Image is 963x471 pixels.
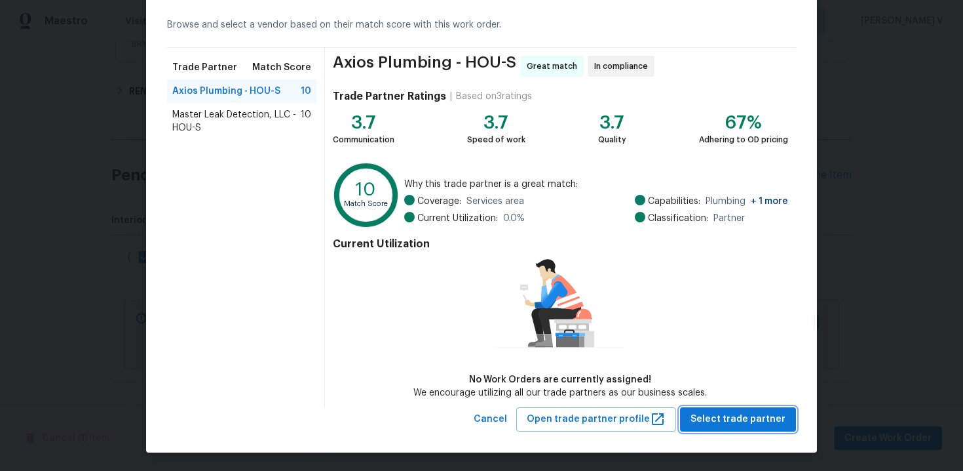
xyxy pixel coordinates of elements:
[333,116,394,129] div: 3.7
[516,407,676,432] button: Open trade partner profile
[503,212,525,225] span: 0.0 %
[466,195,524,208] span: Services area
[598,133,626,146] div: Quality
[413,373,707,386] div: No Work Orders are currently assigned!
[417,212,498,225] span: Current Utilization:
[301,108,311,134] span: 10
[413,386,707,399] div: We encourage utilizing all our trade partners as our business scales.
[417,195,461,208] span: Coverage:
[344,200,388,207] text: Match Score
[404,178,788,191] span: Why this trade partner is a great match:
[467,133,525,146] div: Speed of work
[446,90,456,103] div: |
[467,116,525,129] div: 3.7
[648,212,708,225] span: Classification:
[751,197,788,206] span: + 1 more
[706,195,788,208] span: Plumbing
[456,90,532,103] div: Based on 3 ratings
[333,133,394,146] div: Communication
[172,85,280,98] span: Axios Plumbing - HOU-S
[172,61,237,74] span: Trade Partner
[356,180,376,199] text: 10
[527,411,666,428] span: Open trade partner profile
[333,237,788,251] h4: Current Utilization
[699,116,788,129] div: 67%
[301,85,311,98] span: 10
[648,195,700,208] span: Capabilities:
[598,116,626,129] div: 3.7
[474,411,507,428] span: Cancel
[699,133,788,146] div: Adhering to OD pricing
[333,90,446,103] h4: Trade Partner Ratings
[333,56,516,77] span: Axios Plumbing - HOU-S
[172,108,301,134] span: Master Leak Detection, LLC - HOU-S
[690,411,785,428] span: Select trade partner
[713,212,745,225] span: Partner
[167,3,796,48] div: Browse and select a vendor based on their match score with this work order.
[252,61,311,74] span: Match Score
[468,407,512,432] button: Cancel
[527,60,582,73] span: Great match
[680,407,796,432] button: Select trade partner
[594,60,653,73] span: In compliance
